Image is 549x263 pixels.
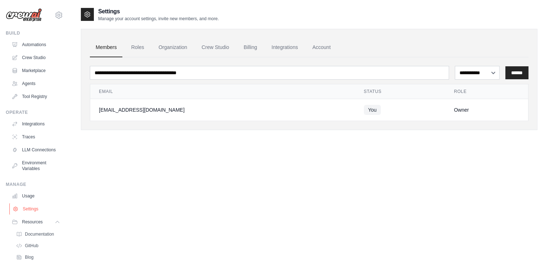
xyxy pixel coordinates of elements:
[153,38,193,57] a: Organization
[6,110,63,115] div: Operate
[9,157,63,174] a: Environment Variables
[355,84,445,99] th: Status
[454,106,520,113] div: Owner
[9,39,63,50] a: Automations
[9,78,63,89] a: Agents
[306,38,336,57] a: Account
[13,229,63,239] a: Documentation
[9,203,64,215] a: Settings
[364,105,381,115] span: You
[9,118,63,130] a: Integrations
[99,106,347,113] div: [EMAIL_ADDRESS][DOMAIN_NAME]
[9,144,63,156] a: LLM Connections
[13,241,63,251] a: GitHub
[90,38,122,57] a: Members
[445,84,528,99] th: Role
[98,7,219,16] h2: Settings
[238,38,263,57] a: Billing
[9,190,63,202] a: Usage
[25,231,54,237] span: Documentation
[13,252,63,262] a: Blog
[6,182,63,187] div: Manage
[6,30,63,36] div: Build
[9,91,63,102] a: Tool Registry
[196,38,235,57] a: Crew Studio
[125,38,150,57] a: Roles
[266,38,304,57] a: Integrations
[25,243,38,249] span: GitHub
[9,65,63,76] a: Marketplace
[6,8,42,22] img: Logo
[98,16,219,22] p: Manage your account settings, invite new members, and more.
[9,52,63,63] a: Crew Studio
[90,84,355,99] th: Email
[9,131,63,143] a: Traces
[25,254,34,260] span: Blog
[22,219,43,225] span: Resources
[9,216,63,228] button: Resources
